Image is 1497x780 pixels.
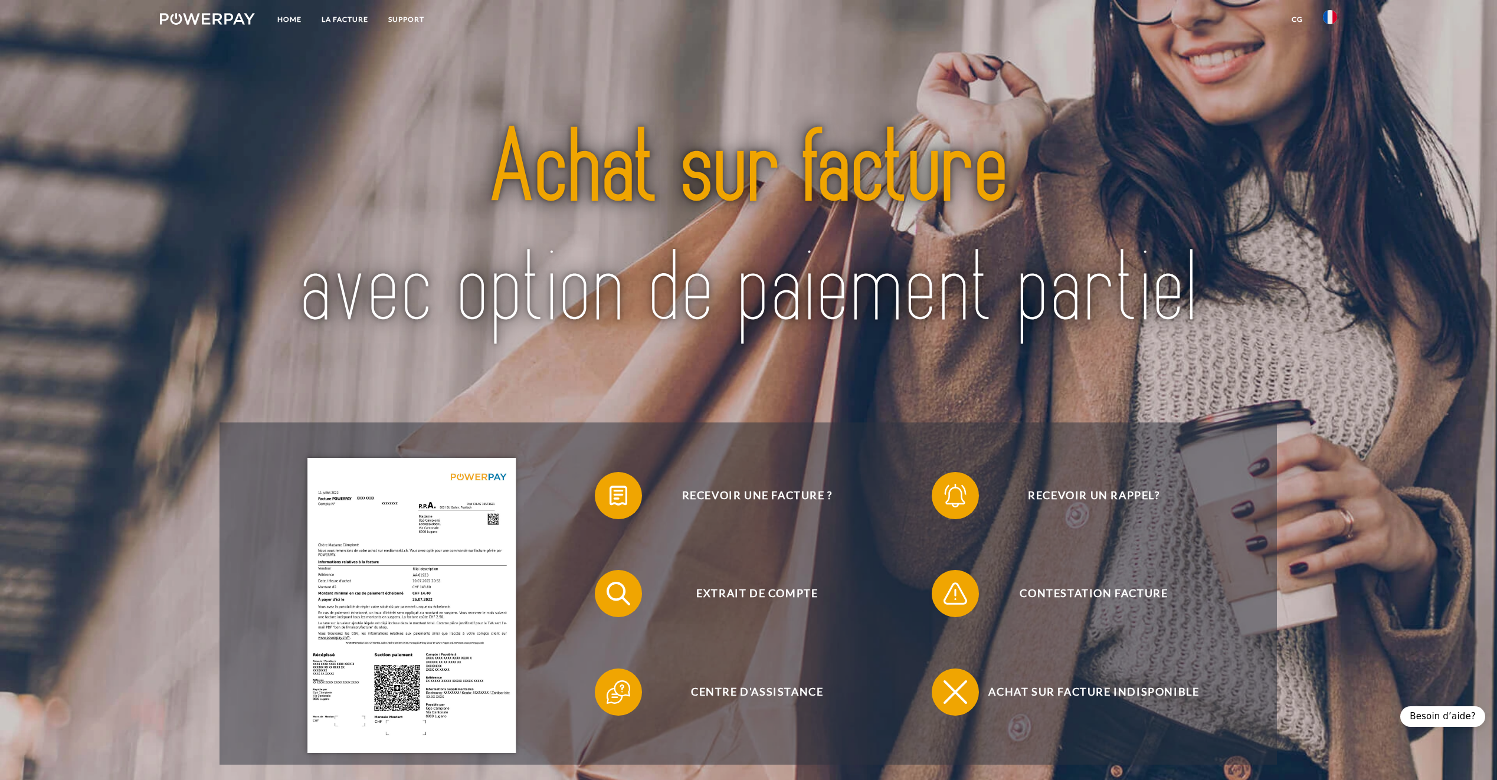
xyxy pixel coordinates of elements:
[949,570,1239,617] span: Contestation Facture
[378,9,434,30] a: Support
[941,677,970,707] img: qb_close.svg
[595,472,902,519] button: Recevoir une facture ?
[267,9,312,30] a: Home
[160,13,255,25] img: logo-powerpay-white.svg
[949,472,1239,519] span: Recevoir un rappel?
[604,481,633,510] img: qb_bill.svg
[595,570,902,617] button: Extrait de compte
[949,668,1239,716] span: Achat sur facture indisponible
[1282,9,1313,30] a: CG
[281,78,1216,382] img: title-powerpay_fr.svg
[1400,706,1485,727] div: Besoin d’aide?
[312,9,378,30] a: LA FACTURE
[307,458,516,753] img: single_invoice_powerpay_fr.jpg
[932,570,1239,617] button: Contestation Facture
[604,579,633,608] img: qb_search.svg
[612,472,902,519] span: Recevoir une facture ?
[612,668,902,716] span: Centre d'assistance
[941,579,970,608] img: qb_warning.svg
[612,570,902,617] span: Extrait de compte
[595,668,902,716] button: Centre d'assistance
[932,668,1239,716] button: Achat sur facture indisponible
[932,472,1239,519] button: Recevoir un rappel?
[1323,10,1337,24] img: fr
[941,481,970,510] img: qb_bell.svg
[604,677,633,707] img: qb_help.svg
